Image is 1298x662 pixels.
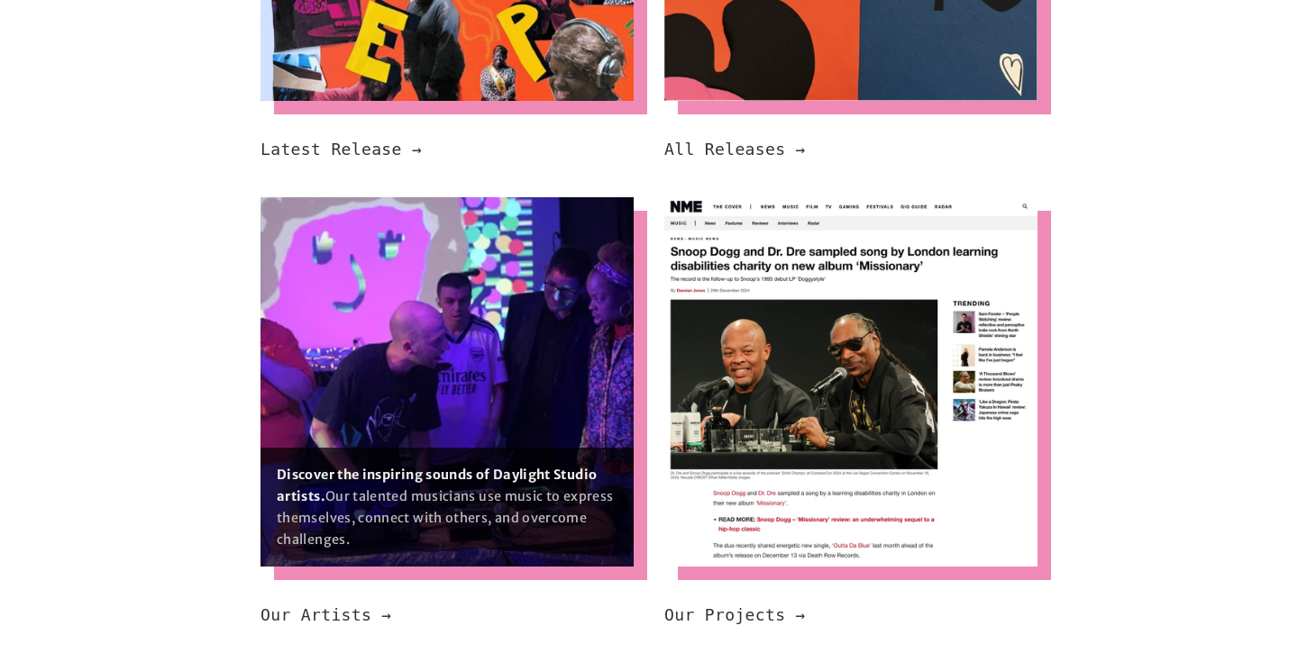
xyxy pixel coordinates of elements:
[261,140,422,159] code: Latest Release →
[277,464,617,551] p: Our talented musicians use music to express themselves, connect with others, and overcome challen...
[261,605,392,624] code: Our Artists →
[664,605,806,624] code: Our Projects →
[277,467,600,504] strong: Discover the inspiring sounds of Daylight Studio artists.
[664,140,806,159] code: All Releases →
